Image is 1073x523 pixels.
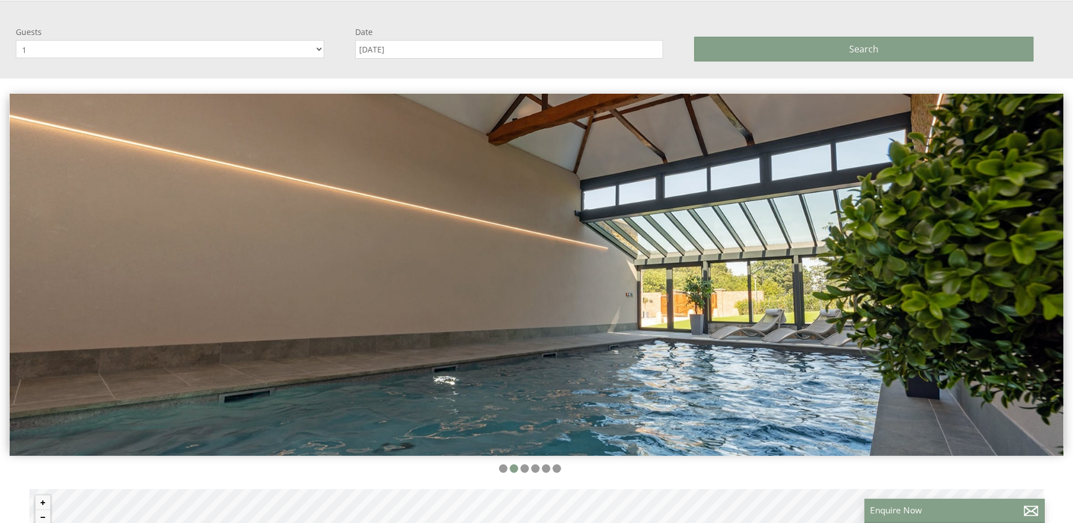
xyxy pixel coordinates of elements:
label: Guests [16,27,324,37]
button: Zoom in [36,495,50,510]
label: Date [355,27,664,37]
input: Arrival Date [355,40,664,59]
p: Enquire Now [870,504,1039,516]
span: Search [849,43,878,55]
button: Search [694,37,1034,61]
